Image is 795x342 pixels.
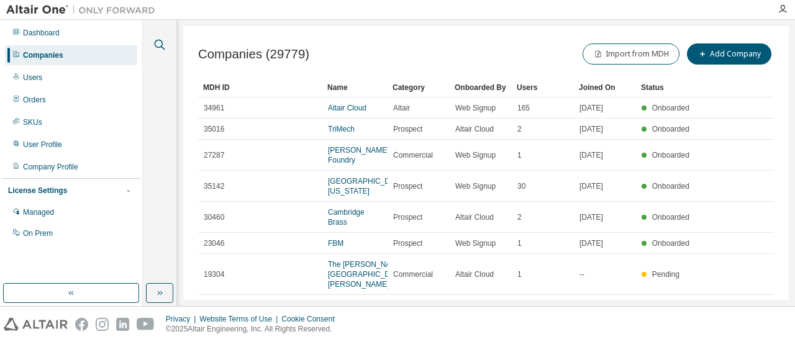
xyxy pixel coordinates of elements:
[328,177,406,196] a: [GEOGRAPHIC_DATA][US_STATE]
[455,238,496,248] span: Web Signup
[652,151,689,160] span: Onboarded
[652,182,689,191] span: Onboarded
[517,238,522,248] span: 1
[455,181,496,191] span: Web Signup
[328,125,355,133] a: TriMech
[517,150,522,160] span: 1
[579,238,603,248] span: [DATE]
[517,103,530,113] span: 165
[166,324,342,335] p: © 2025 Altair Engineering, Inc. All Rights Reserved.
[652,270,679,279] span: Pending
[652,239,689,248] span: Onboarded
[23,117,42,127] div: SKUs
[579,150,603,160] span: [DATE]
[583,43,679,65] button: Import from MDH
[455,269,494,279] span: Altair Cloud
[579,78,631,97] div: Joined On
[327,78,383,97] div: Name
[517,212,522,222] span: 2
[517,124,522,134] span: 2
[455,124,494,134] span: Altair Cloud
[579,103,603,113] span: [DATE]
[393,78,445,97] div: Category
[641,78,693,97] div: Status
[579,124,603,134] span: [DATE]
[652,125,689,133] span: Onboarded
[517,269,522,279] span: 1
[116,318,129,331] img: linkedin.svg
[199,314,281,324] div: Website Terms of Use
[455,150,496,160] span: Web Signup
[393,103,410,113] span: Altair
[328,260,406,289] a: The [PERSON_NAME][GEOGRAPHIC_DATA][PERSON_NAME]
[393,238,422,248] span: Prospect
[23,28,60,38] div: Dashboard
[204,150,224,160] span: 27287
[23,162,78,172] div: Company Profile
[198,47,309,61] span: Companies (29779)
[23,50,63,60] div: Companies
[204,124,224,134] span: 35016
[328,146,389,164] a: [PERSON_NAME] Foundry
[23,207,54,217] div: Managed
[579,269,584,279] span: --
[455,78,507,97] div: Onboarded By
[204,269,224,279] span: 19304
[579,181,603,191] span: [DATE]
[393,150,433,160] span: Commercial
[393,269,433,279] span: Commercial
[96,318,109,331] img: instagram.svg
[204,103,224,113] span: 34961
[137,318,155,331] img: youtube.svg
[328,239,343,248] a: FBM
[393,212,422,222] span: Prospect
[23,73,42,83] div: Users
[579,212,603,222] span: [DATE]
[328,208,365,227] a: Cambridge Brass
[687,43,771,65] button: Add Company
[204,238,224,248] span: 23046
[4,318,68,331] img: altair_logo.svg
[455,212,494,222] span: Altair Cloud
[204,212,224,222] span: 30460
[652,104,689,112] span: Onboarded
[393,181,422,191] span: Prospect
[393,124,422,134] span: Prospect
[166,314,199,324] div: Privacy
[23,95,46,105] div: Orders
[517,78,569,97] div: Users
[8,186,67,196] div: License Settings
[75,318,88,331] img: facebook.svg
[652,213,689,222] span: Onboarded
[328,104,366,112] a: Altair Cloud
[204,181,224,191] span: 35142
[23,228,53,238] div: On Prem
[23,140,62,150] div: User Profile
[203,78,317,97] div: MDH ID
[517,181,525,191] span: 30
[455,103,496,113] span: Web Signup
[6,4,161,16] img: Altair One
[281,314,342,324] div: Cookie Consent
